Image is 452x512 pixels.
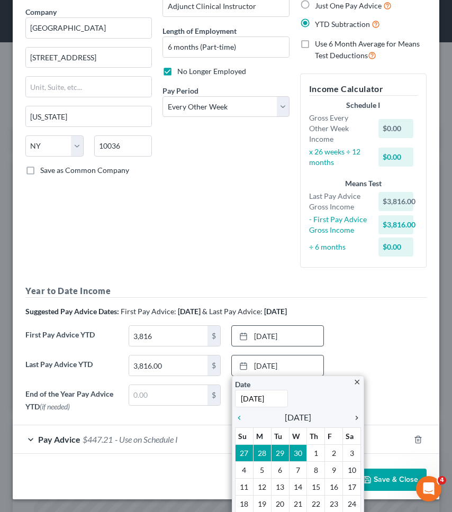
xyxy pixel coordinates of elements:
label: First Pay Advice YTD [20,325,123,355]
div: $0.00 [378,119,413,138]
th: W [289,427,307,444]
a: close [353,376,361,388]
td: 3 [343,444,361,461]
a: [DATE] [232,355,323,376]
input: Unit, Suite, etc... [26,77,151,97]
div: $ [207,385,220,405]
td: 22 [307,495,325,512]
td: 29 [271,444,289,461]
input: Search company by name... [25,17,152,39]
td: 5 [253,461,271,478]
div: ÷ 6 months [304,242,373,252]
button: Save & Close [355,469,427,491]
td: 16 [325,478,343,495]
input: ex: 2 years [163,37,288,57]
td: 9 [325,461,343,478]
th: M [253,427,271,444]
a: chevron_left [235,411,249,424]
th: Su [236,427,254,444]
span: YTD Subtraction [315,20,370,29]
input: 0.00 [129,385,208,405]
th: Sa [343,427,361,444]
td: 10 [343,461,361,478]
span: First Pay Advice: [121,307,176,316]
td: 1 [307,444,325,461]
div: $3,816.00 [378,215,413,234]
td: 23 [325,495,343,512]
i: chevron_left [235,414,249,422]
span: - Use on Schedule I [115,434,178,444]
input: 0.00 [129,355,208,376]
strong: [DATE] [178,307,201,316]
span: [DATE] [285,411,311,424]
input: Enter city... [26,106,151,126]
span: No Longer Employed [177,67,246,76]
td: 13 [271,478,289,495]
span: Pay Period [162,86,198,95]
span: $447.21 [83,434,113,444]
div: $ [207,326,220,346]
div: Schedule I [309,100,418,111]
td: 17 [343,478,361,495]
div: $ [207,355,220,376]
i: close [353,378,361,386]
input: Enter zip... [94,135,152,157]
span: & Last Pay Advice: [202,307,263,316]
label: End of the Year Pay Advice YTD [20,385,123,416]
td: 19 [253,495,271,512]
span: (if needed) [40,402,70,411]
td: 27 [236,444,254,461]
label: Length of Employment [162,25,237,36]
td: 28 [253,444,271,461]
input: 1/1/2013 [235,390,288,407]
td: 2 [325,444,343,461]
td: 8 [307,461,325,478]
div: Last Pay Advice Gross Income [304,191,373,212]
h5: Income Calculator [309,83,418,96]
span: Just One Pay Advice [315,1,382,10]
strong: [DATE] [264,307,287,316]
a: [DATE] [232,326,323,346]
td: 18 [236,495,254,512]
span: Pay Advice [38,434,80,444]
td: 6 [271,461,289,478]
div: x 26 weeks ÷ 12 months [304,147,373,168]
div: Means Test [309,178,418,189]
strong: Suggested Pay Advice Dates: [25,307,119,316]
div: $3,816.00 [378,192,413,211]
div: - First Pay Advice Gross Income [304,214,373,235]
td: 12 [253,478,271,495]
span: Save as Common Company [40,166,129,175]
label: Date [235,379,250,390]
td: 30 [289,444,307,461]
div: $0.00 [378,237,413,257]
td: 15 [307,478,325,495]
th: F [325,427,343,444]
label: Last Pay Advice YTD [20,355,123,385]
div: $0.00 [378,148,413,167]
td: 21 [289,495,307,512]
input: Enter address... [26,48,151,68]
td: 20 [271,495,289,512]
div: Gross Every Other Week Income [304,113,373,144]
td: 24 [343,495,361,512]
th: Th [307,427,325,444]
a: chevron_right [347,411,361,424]
h5: Year to Date Income [25,285,427,298]
i: chevron_right [347,414,361,422]
span: Company [25,7,57,16]
span: Use 6 Month Average for Means Test Deductions [315,39,420,60]
iframe: Intercom live chat [416,476,441,501]
span: 4 [438,476,446,484]
th: Tu [271,427,289,444]
td: 4 [236,461,254,478]
td: 11 [236,478,254,495]
td: 14 [289,478,307,495]
input: 0.00 [129,326,208,346]
td: 7 [289,461,307,478]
